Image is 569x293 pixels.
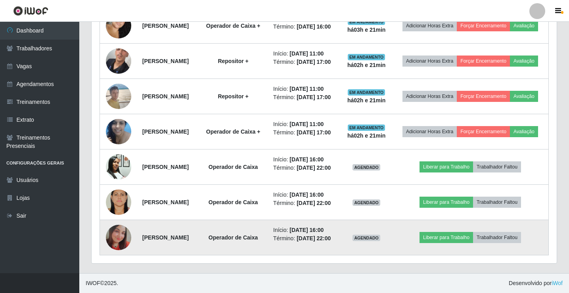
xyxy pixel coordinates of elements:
li: Início: [273,155,336,164]
button: Adicionar Horas Extra [402,91,457,102]
li: Término: [273,58,336,66]
li: Término: [273,93,336,101]
li: Início: [273,50,336,58]
span: AGENDADO [353,199,380,206]
strong: Operador de Caixa [209,234,258,241]
li: Término: [273,164,336,172]
img: 1693145473232.jpeg [106,183,131,221]
time: [DATE] 11:00 [289,121,324,127]
strong: há 02 h e 21 min [347,62,386,68]
button: Liberar para Trabalho [420,232,473,243]
button: Trabalhador Faltou [473,232,521,243]
time: [DATE] 16:00 [297,23,331,30]
img: 1755974185579.jpeg [106,79,131,113]
time: [DATE] 17:00 [297,129,331,136]
strong: Operador de Caixa + [206,128,261,135]
li: Término: [273,234,336,243]
strong: [PERSON_NAME] [142,58,189,64]
strong: [PERSON_NAME] [142,234,189,241]
time: [DATE] 11:00 [289,50,324,57]
button: Adicionar Horas Extra [402,56,457,67]
button: Adicionar Horas Extra [402,126,457,137]
li: Início: [273,226,336,234]
li: Início: [273,120,336,128]
button: Liberar para Trabalho [420,197,473,208]
strong: [PERSON_NAME] [142,93,189,100]
button: Avaliação [510,20,538,31]
button: Avaliação [510,91,538,102]
time: [DATE] 22:00 [297,235,331,241]
img: 1731443382990.jpeg [106,115,131,148]
time: [DATE] 17:00 [297,59,331,65]
span: Desenvolvido por [509,279,563,287]
span: © 2025 . [86,279,118,287]
strong: Operador de Caixa + [206,23,261,29]
strong: Operador de Caixa [209,164,258,170]
strong: Repositor + [218,93,248,100]
a: iWof [552,280,563,286]
time: [DATE] 16:00 [289,227,324,233]
button: Forçar Encerramento [457,20,510,31]
span: EM ANDAMENTO [348,19,385,25]
strong: [PERSON_NAME] [142,199,189,205]
li: Término: [273,128,336,137]
strong: [PERSON_NAME] [142,23,189,29]
time: [DATE] 17:00 [297,94,331,100]
span: EM ANDAMENTO [348,124,385,131]
li: Término: [273,23,336,31]
img: 1756670424361.jpeg [106,33,131,90]
img: 1749572349295.jpeg [106,225,131,250]
img: CoreUI Logo [13,6,48,16]
time: [DATE] 22:00 [297,200,331,206]
button: Avaliação [510,56,538,67]
button: Trabalhador Faltou [473,197,521,208]
strong: Operador de Caixa [209,199,258,205]
li: Término: [273,199,336,207]
strong: [PERSON_NAME] [142,164,189,170]
img: 1750087788307.jpeg [106,6,131,45]
strong: há 03 h e 21 min [347,27,386,33]
span: AGENDADO [353,164,380,170]
li: Início: [273,85,336,93]
strong: Repositor + [218,58,248,64]
span: AGENDADO [353,235,380,241]
button: Forçar Encerramento [457,126,510,137]
button: Forçar Encerramento [457,91,510,102]
button: Adicionar Horas Extra [402,20,457,31]
strong: [PERSON_NAME] [142,128,189,135]
img: 1749044335757.jpeg [106,150,131,184]
button: Forçar Encerramento [457,56,510,67]
strong: há 02 h e 21 min [347,97,386,103]
span: IWOF [86,280,100,286]
time: [DATE] 22:00 [297,165,331,171]
button: Avaliação [510,126,538,137]
time: [DATE] 11:00 [289,86,324,92]
li: Início: [273,191,336,199]
time: [DATE] 16:00 [289,192,324,198]
button: Liberar para Trabalho [420,161,473,172]
time: [DATE] 16:00 [289,156,324,163]
strong: há 02 h e 21 min [347,132,386,139]
button: Trabalhador Faltou [473,161,521,172]
span: EM ANDAMENTO [348,54,385,60]
span: EM ANDAMENTO [348,89,385,96]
